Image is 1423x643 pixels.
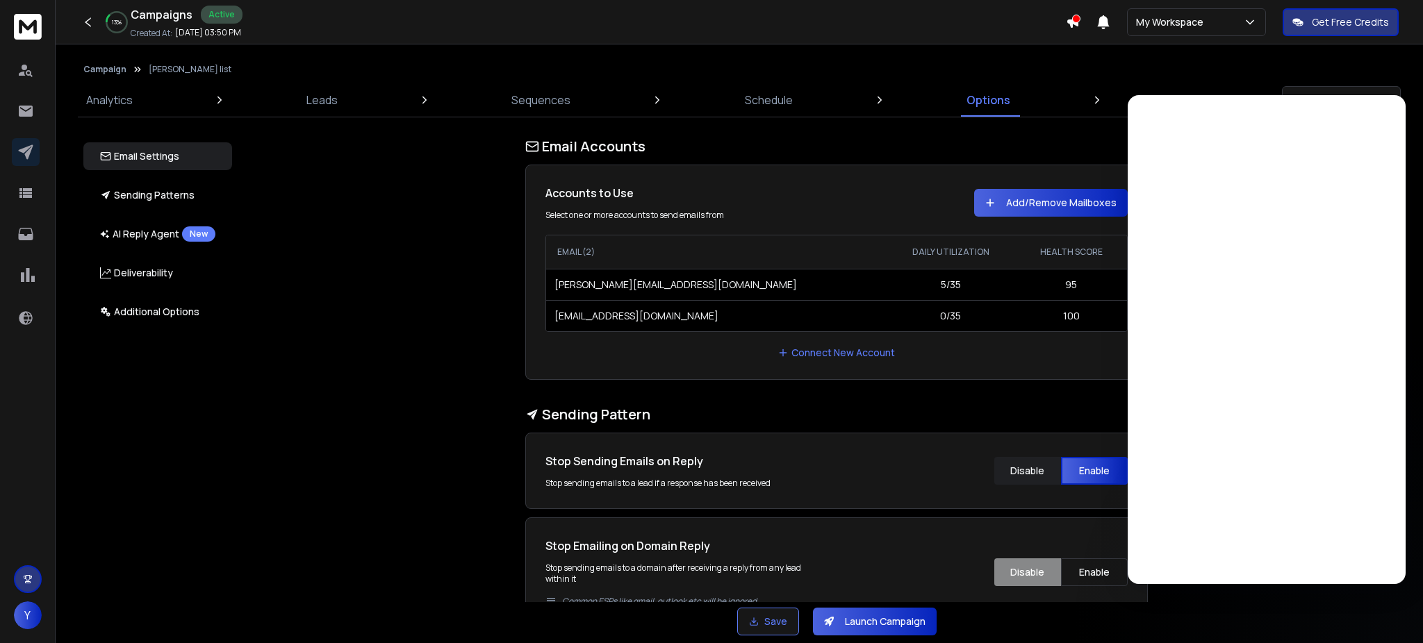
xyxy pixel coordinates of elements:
[1372,595,1406,628] iframe: Intercom live chat
[1282,86,1401,114] button: Pause Campaign
[83,64,126,75] button: Campaign
[1312,15,1389,29] p: Get Free Credits
[14,601,42,629] button: Y
[1128,95,1406,584] iframe: Intercom live chat
[78,83,141,117] a: Analytics
[503,83,579,117] a: Sequences
[525,137,1148,156] h1: Email Accounts
[958,83,1019,117] a: Options
[967,92,1010,108] p: Options
[100,149,179,163] p: Email Settings
[175,27,241,38] p: [DATE] 03:50 PM
[1136,15,1209,29] p: My Workspace
[1184,92,1262,108] p: Subsequences
[1176,83,1271,117] a: Subsequences
[1283,8,1399,36] button: Get Free Credits
[201,6,242,24] div: Active
[149,64,231,75] p: [PERSON_NAME] list
[737,83,801,117] a: Schedule
[83,142,232,170] button: Email Settings
[131,28,172,39] p: Created At:
[511,92,570,108] p: Sequences
[112,18,122,26] p: 13 %
[86,92,133,108] p: Analytics
[298,83,346,117] a: Leads
[306,92,338,108] p: Leads
[745,92,793,108] p: Schedule
[131,6,192,23] h1: Campaigns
